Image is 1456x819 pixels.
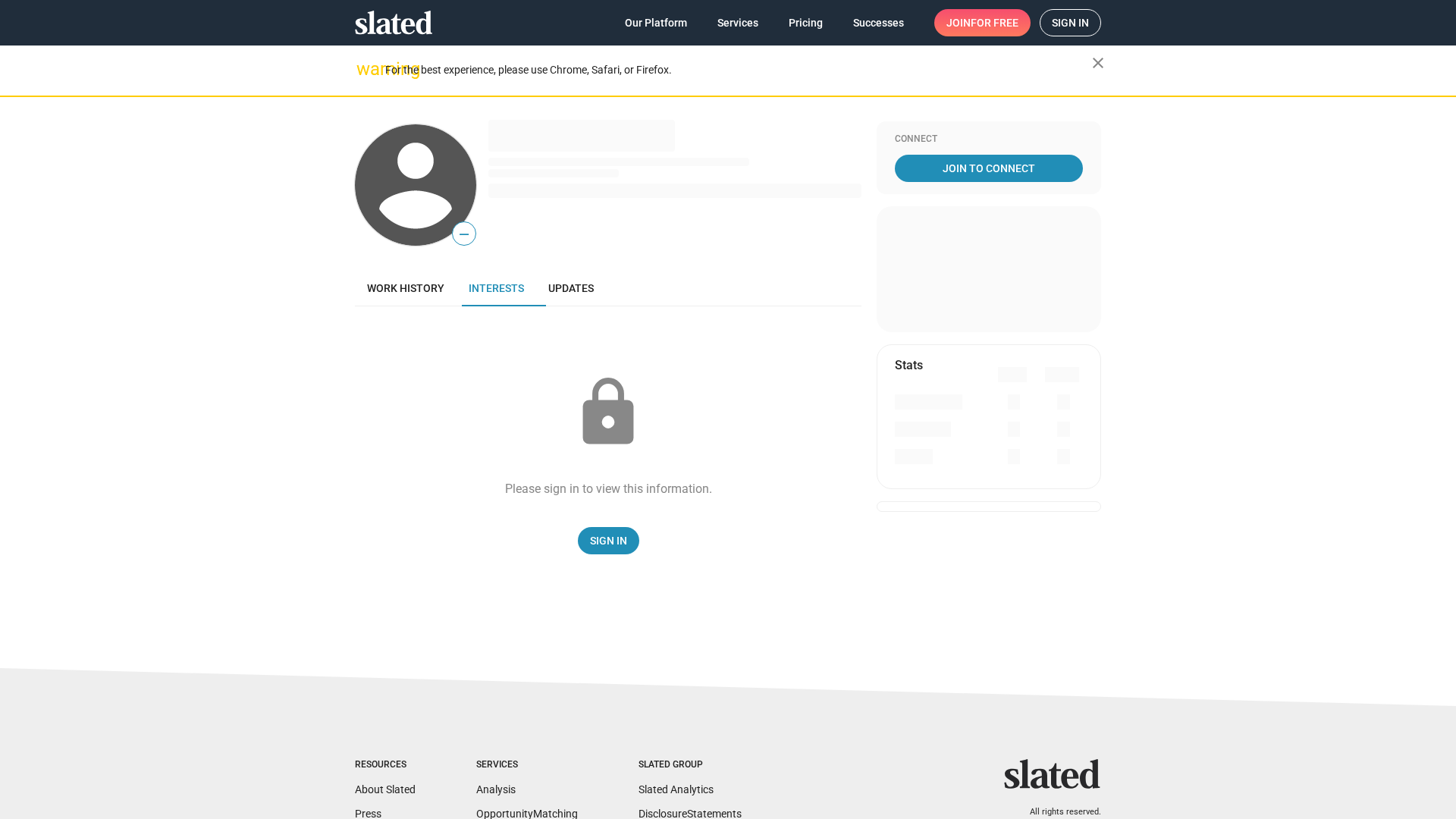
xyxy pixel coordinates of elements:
[476,783,516,795] a: Analysis
[971,9,1018,36] span: for free
[355,783,416,795] a: About Slated
[1052,10,1089,36] span: Sign in
[853,9,904,36] span: Successes
[453,224,475,244] span: —
[625,9,687,36] span: Our Platform
[355,270,457,306] a: Work history
[355,759,416,771] div: Resources
[705,9,770,36] a: Services
[789,9,823,36] span: Pricing
[1040,9,1101,36] a: Sign in
[536,270,606,306] a: Updates
[841,9,916,36] a: Successes
[946,9,1018,36] span: Join
[934,9,1031,36] a: Joinfor free
[639,783,714,795] a: Slated Analytics
[777,9,835,36] a: Pricing
[578,527,639,554] a: Sign In
[895,357,923,373] mat-card-title: Stats
[548,282,594,294] span: Updates
[1089,54,1107,72] mat-icon: close
[476,759,578,771] div: Services
[639,759,742,771] div: Slated Group
[356,60,375,78] mat-icon: warning
[505,481,712,497] div: Please sign in to view this information.
[367,282,444,294] span: Work history
[898,155,1080,182] span: Join To Connect
[457,270,536,306] a: Interests
[895,133,1083,146] div: Connect
[469,282,524,294] span: Interests
[570,375,646,450] mat-icon: lock
[717,9,758,36] span: Services
[613,9,699,36] a: Our Platform
[590,527,627,554] span: Sign In
[895,155,1083,182] a: Join To Connect
[385,60,1092,80] div: For the best experience, please use Chrome, Safari, or Firefox.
